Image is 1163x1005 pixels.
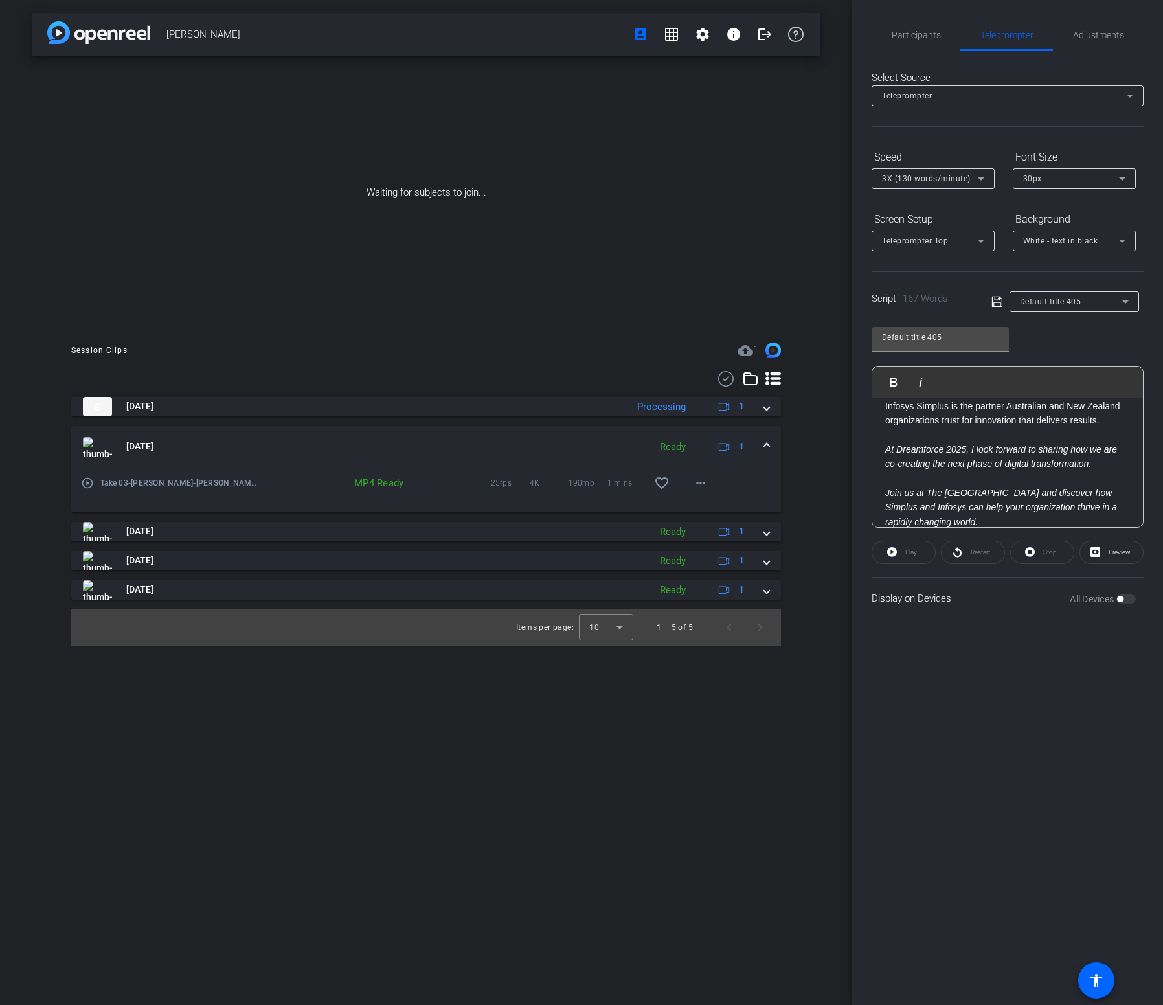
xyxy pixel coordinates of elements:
[980,30,1033,40] span: Teleprompter
[1073,30,1124,40] span: Adjustments
[653,525,692,539] div: Ready
[872,209,995,231] div: Screen Setup
[738,343,758,358] span: Destinations for your clips
[71,426,781,468] mat-expansion-panel-header: thumb-nail[DATE]Ready1
[739,440,744,453] span: 1
[607,477,646,490] span: 1 mins
[83,551,112,570] img: thumb-nail
[739,525,744,538] span: 1
[872,291,973,306] div: Script
[1070,593,1116,605] label: All Devices
[71,468,781,512] div: thumb-nail[DATE]Ready1
[881,369,906,395] button: Bold (⌘B)
[739,583,744,596] span: 1
[83,580,112,600] img: thumb-nail
[882,236,948,245] span: Teleprompter Top
[633,27,648,42] mat-icon: account_box
[654,475,670,491] mat-icon: favorite_border
[745,612,776,643] button: Next page
[71,397,781,416] mat-expansion-panel-header: thumb-nail[DATE]Processing1
[126,400,153,413] span: [DATE]
[1079,541,1144,564] button: Preview
[872,577,1144,619] div: Display on Devices
[892,30,941,40] span: Participants
[491,477,530,490] span: 25fps
[882,174,971,183] span: 3X (130 words/minute)
[765,343,781,358] img: Session clips
[882,330,999,345] input: Title
[166,21,625,47] span: [PERSON_NAME]
[631,400,692,414] div: Processing
[83,397,112,416] img: thumb-nail
[882,91,932,100] span: Teleprompter
[530,477,569,490] span: 4K
[71,344,128,357] div: Session Clips
[83,437,112,457] img: thumb-nail
[739,554,744,567] span: 1
[1013,146,1136,168] div: Font Size
[695,27,710,42] mat-icon: settings
[753,344,758,356] span: 1
[126,554,153,567] span: [DATE]
[1023,174,1042,183] span: 30px
[872,146,995,168] div: Speed
[1089,973,1104,988] mat-icon: accessibility
[1109,548,1131,556] span: Preview
[126,525,153,538] span: [DATE]
[1023,236,1098,245] span: White - text in black
[738,343,753,358] mat-icon: cloud_upload
[126,440,153,453] span: [DATE]
[32,56,820,330] div: Waiting for subjects to join...
[653,554,692,569] div: Ready
[885,444,1117,469] em: At Dreamforce 2025, I look forward to sharing how we are co-creating the next phase of digital tr...
[653,440,692,455] div: Ready
[657,621,693,634] div: 1 – 5 of 5
[664,27,679,42] mat-icon: grid_on
[83,522,112,541] img: thumb-nail
[653,583,692,598] div: Ready
[885,488,1117,527] em: Join us at The [GEOGRAPHIC_DATA] and discover how Simplus and Infosys can help your organization ...
[1020,297,1081,306] span: Default title 405
[903,293,948,304] span: 167 Words
[1013,209,1136,231] div: Background
[81,477,94,490] mat-icon: play_circle_outline
[569,477,607,490] span: 190mb
[872,71,1144,85] div: Select Source
[100,477,260,490] span: Take 03-[PERSON_NAME]-[PERSON_NAME]-2025-09-29-10-29-30-297-0
[714,612,745,643] button: Previous page
[71,551,781,570] mat-expansion-panel-header: thumb-nail[DATE]Ready1
[47,21,150,44] img: app-logo
[885,401,1120,425] span: Infosys Simplus is the partner Australian and New Zealand organizations trust for innovation that...
[71,522,781,541] mat-expansion-panel-header: thumb-nail[DATE]Ready1
[71,580,781,600] mat-expansion-panel-header: thumb-nail[DATE]Ready1
[693,475,708,491] mat-icon: more_horiz
[516,621,574,634] div: Items per page:
[739,400,744,413] span: 1
[341,477,411,490] div: MP4 Ready
[726,27,741,42] mat-icon: info
[126,583,153,596] span: [DATE]
[757,27,773,42] mat-icon: logout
